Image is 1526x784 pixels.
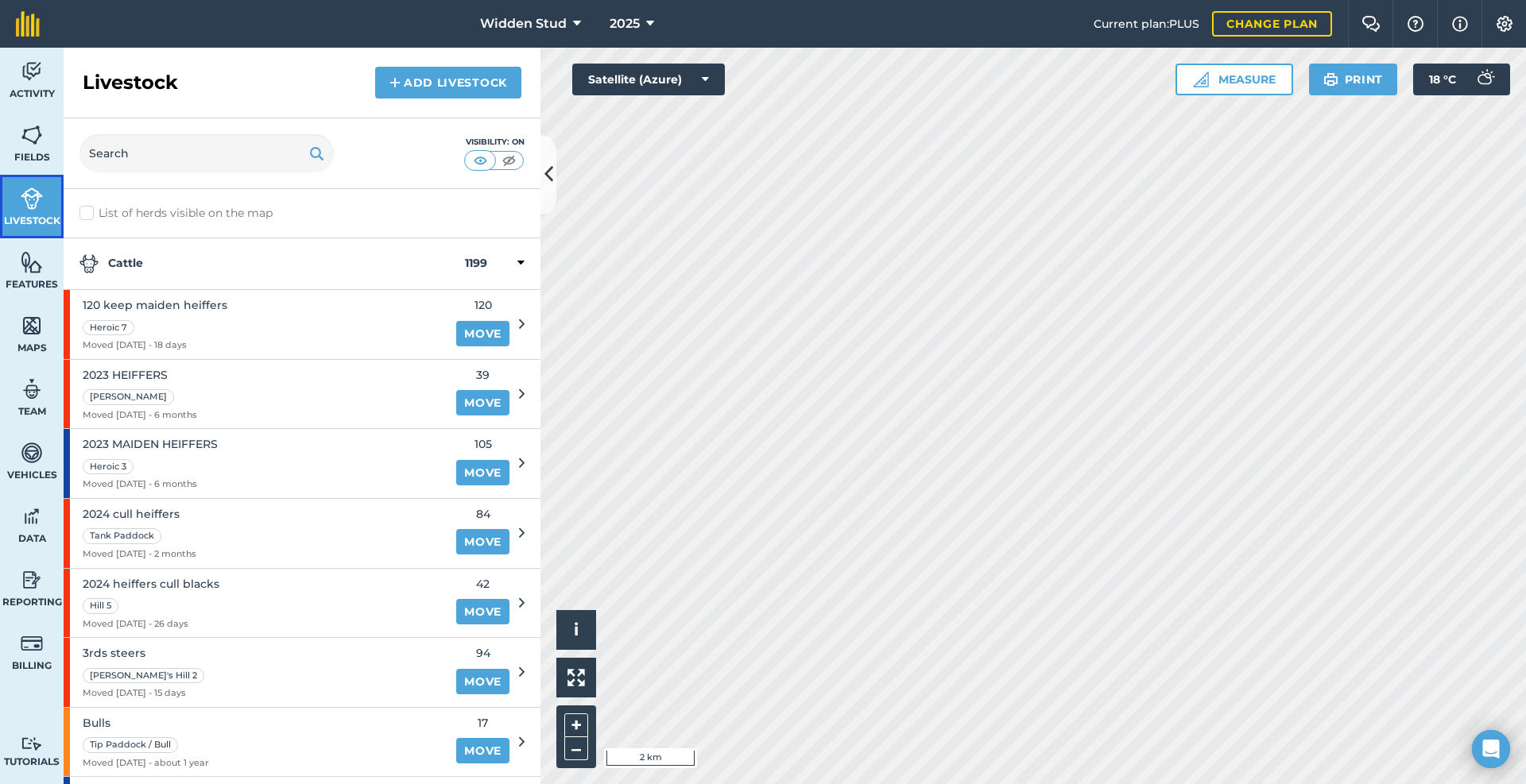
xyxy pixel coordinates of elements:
img: svg+xml;base64,PHN2ZyB4bWxucz0iaHR0cDovL3d3dy53My5vcmcvMjAwMC9zdmciIHdpZHRoPSI1MCIgaGVpZ2h0PSI0MC... [471,153,490,168]
button: i [556,610,596,650]
a: Move [456,390,509,415]
a: Move [456,599,509,624]
span: Moved [DATE] - 2 months [83,547,196,562]
img: svg+xml;base64,PHN2ZyB4bWxucz0iaHR0cDovL3d3dy53My5vcmcvMjAwMC9zdmciIHdpZHRoPSIxOSIgaGVpZ2h0PSIyNC... [1323,70,1338,89]
a: BullsTip Paddock / BullMoved [DATE] - about 1 year [64,708,447,777]
img: svg+xml;base64,PHN2ZyB4bWxucz0iaHR0cDovL3d3dy53My5vcmcvMjAwMC9zdmciIHdpZHRoPSI1NiIgaGVpZ2h0PSI2MC... [21,123,43,147]
span: 120 keep maiden heiffers [83,296,227,314]
span: Bulls [83,714,209,732]
img: svg+xml;base64,PHN2ZyB4bWxucz0iaHR0cDovL3d3dy53My5vcmcvMjAwMC9zdmciIHdpZHRoPSIxOSIgaGVpZ2h0PSIyNC... [309,144,324,163]
button: Satellite (Azure) [572,64,725,95]
button: Measure [1175,64,1293,95]
label: List of herds visible on the map [79,205,525,222]
img: svg+xml;base64,PD94bWwgdmVyc2lvbj0iMS4wIiBlbmNvZGluZz0idXRmLTgiPz4KPCEtLSBHZW5lcmF0b3I6IEFkb2JlIE... [79,254,99,273]
img: svg+xml;base64,PD94bWwgdmVyc2lvbj0iMS4wIiBlbmNvZGluZz0idXRmLTgiPz4KPCEtLSBHZW5lcmF0b3I6IEFkb2JlIE... [21,441,43,465]
a: 2024 heiffers cull blacksHill 5Moved [DATE] - 26 days [64,569,447,638]
img: svg+xml;base64,PD94bWwgdmVyc2lvbj0iMS4wIiBlbmNvZGluZz0idXRmLTgiPz4KPCEtLSBHZW5lcmF0b3I6IEFkb2JlIE... [21,504,43,528]
span: 42 [456,575,509,593]
span: 39 [456,366,509,384]
div: Hill 5 [83,598,118,614]
a: 2023 MAIDEN HEIFFERSHeroic 3Moved [DATE] - 6 months [64,429,447,498]
h2: Livestock [83,70,178,95]
a: Move [456,321,509,346]
span: Widden Stud [480,14,567,33]
a: Add Livestock [375,67,521,98]
button: – [564,737,588,760]
img: Four arrows, one pointing top left, one top right, one bottom right and the last bottom left [567,669,585,686]
button: 18 °C [1413,64,1510,95]
a: Move [456,529,509,554]
img: svg+xml;base64,PD94bWwgdmVyc2lvbj0iMS4wIiBlbmNvZGluZz0idXRmLTgiPz4KPCEtLSBHZW5lcmF0b3I6IEFkb2JlIE... [1469,64,1501,95]
span: Moved [DATE] - 26 days [83,617,219,631]
img: svg+xml;base64,PD94bWwgdmVyc2lvbj0iMS4wIiBlbmNvZGluZz0idXRmLTgiPz4KPCEtLSBHZW5lcmF0b3I6IEFkb2JlIE... [21,187,43,210]
a: Change plan [1212,11,1332,37]
img: svg+xml;base64,PD94bWwgdmVyc2lvbj0iMS4wIiBlbmNvZGluZz0idXRmLTgiPz4KPCEtLSBHZW5lcmF0b3I6IEFkb2JlIE... [21,377,43,401]
span: Moved [DATE] - about 1 year [83,756,209,770]
span: 2025 [610,14,640,33]
div: Heroic 3 [83,459,134,475]
span: i [574,620,579,639]
span: 120 [456,296,509,314]
span: 105 [456,435,509,453]
img: A cog icon [1495,16,1514,32]
span: 84 [456,505,509,523]
a: 120 keep maiden heiffersHeroic 7Moved [DATE] - 18 days [64,290,447,359]
img: svg+xml;base64,PD94bWwgdmVyc2lvbj0iMS4wIiBlbmNvZGluZz0idXRmLTgiPz4KPCEtLSBHZW5lcmF0b3I6IEFkb2JlIE... [21,736,43,751]
div: Tank Paddock [83,528,161,544]
img: svg+xml;base64,PHN2ZyB4bWxucz0iaHR0cDovL3d3dy53My5vcmcvMjAwMC9zdmciIHdpZHRoPSIxNyIgaGVpZ2h0PSIxNy... [1452,14,1468,33]
span: Moved [DATE] - 15 days [83,686,207,701]
button: + [564,713,588,737]
span: 18 ° C [1429,64,1456,95]
button: Print [1309,64,1398,95]
img: svg+xml;base64,PD94bWwgdmVyc2lvbj0iMS4wIiBlbmNvZGluZz0idXRmLTgiPz4KPCEtLSBHZW5lcmF0b3I6IEFkb2JlIE... [21,60,43,83]
a: 3rds steers[PERSON_NAME]'s Hill 2Moved [DATE] - 15 days [64,638,447,707]
img: Two speech bubbles overlapping with the left bubble in the forefront [1361,16,1381,32]
img: Ruler icon [1193,71,1209,87]
span: Current plan : PLUS [1094,15,1199,33]
span: 2024 cull heiffers [83,505,196,523]
span: 2023 MAIDEN HEIFFERS [83,435,218,453]
a: Move [456,460,509,485]
input: Search [79,134,334,172]
span: 2023 HEIFFERS [83,366,197,384]
div: Tip Paddock / Bull [83,737,178,753]
img: A question mark icon [1406,16,1425,32]
img: svg+xml;base64,PHN2ZyB4bWxucz0iaHR0cDovL3d3dy53My5vcmcvMjAwMC9zdmciIHdpZHRoPSI1NiIgaGVpZ2h0PSI2MC... [21,250,43,274]
span: Moved [DATE] - 6 months [83,477,218,492]
a: Move [456,669,509,694]
div: [PERSON_NAME] [83,389,174,405]
span: Moved [DATE] - 6 months [83,408,197,423]
img: svg+xml;base64,PD94bWwgdmVyc2lvbj0iMS4wIiBlbmNvZGluZz0idXRmLTgiPz4KPCEtLSBHZW5lcmF0b3I6IEFkb2JlIE... [21,568,43,592]
a: Move [456,738,509,763]
span: 94 [456,644,509,662]
span: Moved [DATE] - 18 days [83,338,227,353]
img: fieldmargin Logo [16,11,40,37]
img: svg+xml;base64,PHN2ZyB4bWxucz0iaHR0cDovL3d3dy53My5vcmcvMjAwMC9zdmciIHdpZHRoPSI1NiIgaGVpZ2h0PSI2MC... [21,314,43,338]
span: 3rds steers [83,644,207,662]
span: 2024 heiffers cull blacks [83,575,219,593]
strong: Cattle [79,254,465,273]
img: svg+xml;base64,PHN2ZyB4bWxucz0iaHR0cDovL3d3dy53My5vcmcvMjAwMC9zdmciIHdpZHRoPSIxNCIgaGVpZ2h0PSIyNC... [389,73,401,92]
div: Visibility: On [464,136,525,149]
a: 2023 HEIFFERS[PERSON_NAME]Moved [DATE] - 6 months [64,360,447,429]
img: svg+xml;base64,PHN2ZyB4bWxucz0iaHR0cDovL3d3dy53My5vcmcvMjAwMC9zdmciIHdpZHRoPSI1MCIgaGVpZ2h0PSI0MC... [499,153,519,168]
a: 2024 cull heiffersTank PaddockMoved [DATE] - 2 months [64,499,447,568]
div: Heroic 7 [83,320,134,336]
strong: 1199 [465,254,487,273]
span: 17 [456,714,509,732]
div: [PERSON_NAME]'s Hill 2 [83,668,204,684]
img: svg+xml;base64,PD94bWwgdmVyc2lvbj0iMS4wIiBlbmNvZGluZz0idXRmLTgiPz4KPCEtLSBHZW5lcmF0b3I6IEFkb2JlIE... [21,631,43,655]
div: Open Intercom Messenger [1472,730,1510,768]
